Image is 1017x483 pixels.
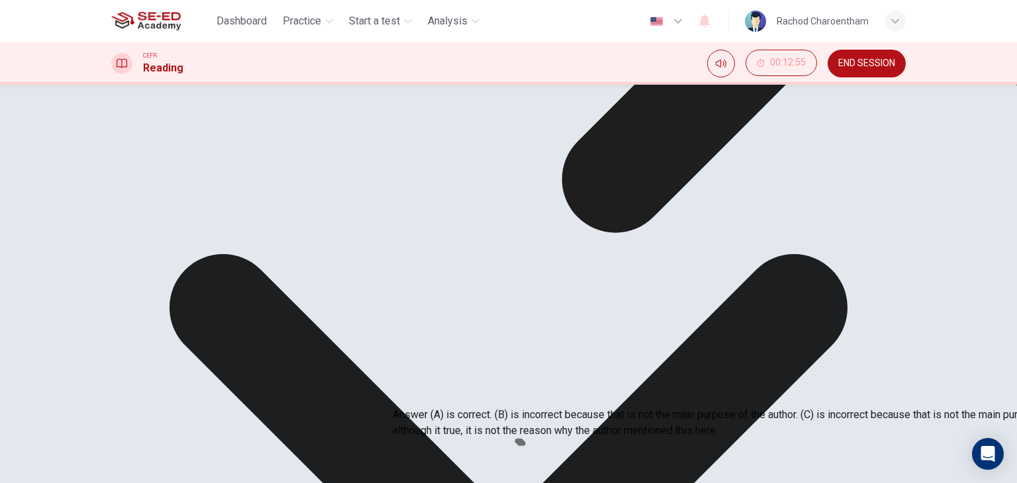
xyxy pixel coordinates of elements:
[217,13,267,29] span: Dashboard
[838,58,895,69] span: END SESSION
[143,51,157,60] span: CEFR
[770,58,806,68] span: 00:12:55
[972,438,1004,470] div: Open Intercom Messenger
[707,50,735,77] div: Mute
[745,11,766,32] img: Profile picture
[648,17,665,26] img: en
[428,13,467,29] span: Analysis
[349,13,400,29] span: Start a test
[746,50,817,77] div: Hide
[777,13,869,29] div: Rachod Charoentham
[143,60,183,76] h1: Reading
[283,13,321,29] span: Practice
[111,8,181,34] img: SE-ED Academy logo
